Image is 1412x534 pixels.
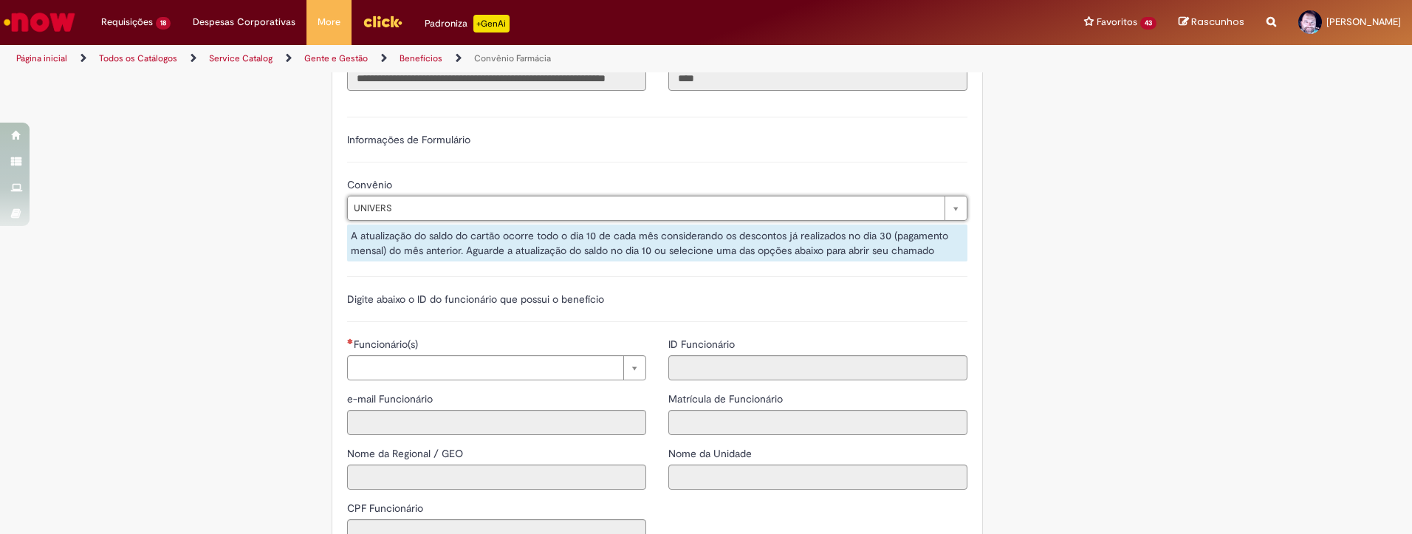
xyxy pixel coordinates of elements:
[425,15,510,32] div: Padroniza
[318,15,340,30] span: More
[304,52,368,64] a: Gente e Gestão
[209,52,273,64] a: Service Catalog
[347,410,646,435] input: e-mail Funcionário
[347,292,604,306] label: Digite abaixo o ID do funcionário que possui o benefício
[474,52,551,64] a: Convênio Farmácia
[347,392,436,405] span: Somente leitura - e-mail Funcionário
[668,465,967,490] input: Nome da Unidade
[347,133,470,146] label: Informações de Formulário
[347,502,426,515] span: Somente leitura - CPF Funcionário
[1097,15,1137,30] span: Favoritos
[347,355,646,380] a: Limpar campo Funcionário(s)
[668,355,967,380] input: ID Funcionário
[354,196,937,220] span: UNIVERS
[668,338,738,351] span: Somente leitura - ID Funcionário
[473,15,510,32] p: +GenAi
[1140,17,1156,30] span: 43
[668,447,755,460] span: Somente leitura - Nome da Unidade
[668,66,967,91] input: Código da Unidade
[1326,16,1401,28] span: [PERSON_NAME]
[1,7,78,37] img: ServiceNow
[347,447,466,460] span: Somente leitura - Nome da Regional / GEO
[11,45,931,72] ul: Trilhas de página
[400,52,442,64] a: Benefícios
[101,15,153,30] span: Requisições
[347,465,646,490] input: Nome da Regional / GEO
[1179,16,1244,30] a: Rascunhos
[16,52,67,64] a: Página inicial
[1191,15,1244,29] span: Rascunhos
[347,338,354,344] span: Necessários
[668,410,967,435] input: Matrícula de Funcionário
[193,15,295,30] span: Despesas Corporativas
[668,392,786,405] span: Somente leitura - Matrícula de Funcionário
[99,52,177,64] a: Todos os Catálogos
[156,17,171,30] span: 18
[347,225,967,261] div: A atualização do saldo do cartão ocorre todo o dia 10 de cada mês considerando os descontos já re...
[354,338,421,351] span: Necessários - Funcionário(s)
[347,178,395,191] span: Convênio
[363,10,402,32] img: click_logo_yellow_360x200.png
[347,66,646,91] input: Título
